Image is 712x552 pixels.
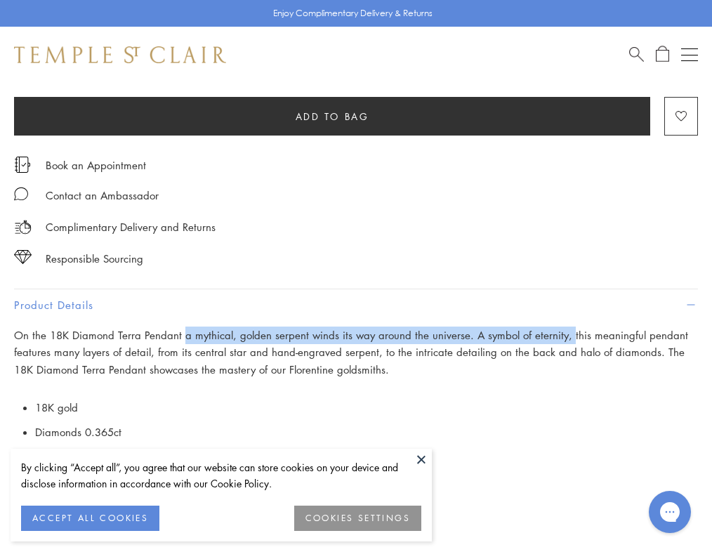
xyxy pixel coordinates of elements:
li: 18K gold [35,395,698,420]
button: COOKIES SETTINGS [294,506,421,531]
button: Add to bag [14,97,650,136]
a: Search [629,46,644,63]
img: icon_appointment.svg [14,157,31,173]
img: icon_delivery.svg [14,218,32,236]
img: MessageIcon-01_2.svg [14,187,28,201]
p: On the 18K Diamond Terra Pendant a mythical, golden serpent winds its way around the universe. A ... [14,327,698,379]
div: By clicking “Accept all”, you agree that our website can store cookies on your device and disclos... [21,459,421,492]
p: Enjoy Complimentary Delivery & Returns [273,6,433,20]
a: Open Shopping Bag [656,46,669,63]
button: Product Details [14,289,698,321]
p: Complimentary Delivery and Returns [46,218,216,236]
a: Book an Appointment [46,157,146,173]
button: ACCEPT ALL COOKIES [21,506,159,531]
button: Open navigation [681,46,698,63]
iframe: Gorgias live chat messenger [642,486,698,538]
span: Add to bag [296,109,369,124]
img: Temple St. Clair [14,46,226,63]
div: Responsible Sourcing [46,250,143,268]
li: Length: 3.5cm/1.3''; Width: 2.1cm/0.82" [35,444,698,468]
img: icon_sourcing.svg [14,250,32,264]
div: Contact an Ambassador [46,187,159,204]
li: Diamonds 0.365ct [35,420,698,445]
